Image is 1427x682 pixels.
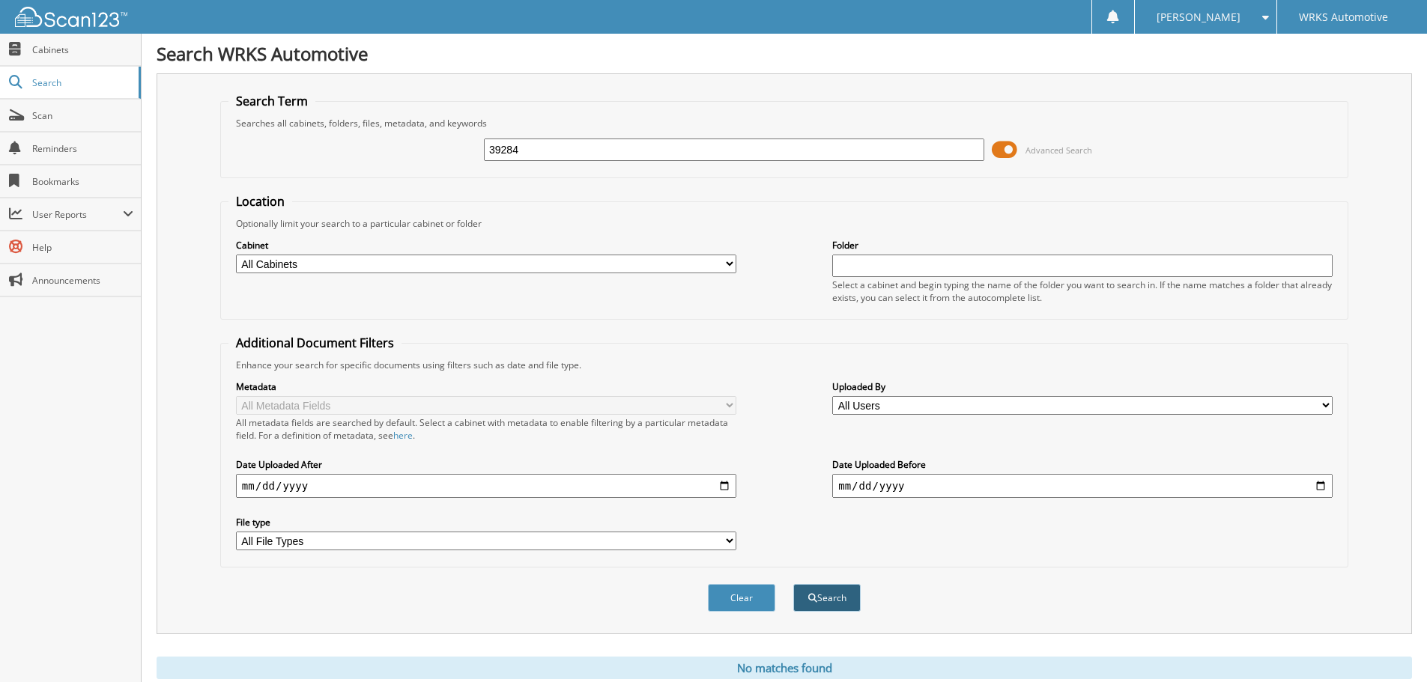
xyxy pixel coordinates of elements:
[32,175,133,188] span: Bookmarks
[15,7,127,27] img: scan123-logo-white.svg
[832,380,1333,393] label: Uploaded By
[228,193,292,210] legend: Location
[228,117,1340,130] div: Searches all cabinets, folders, files, metadata, and keywords
[32,76,131,89] span: Search
[32,109,133,122] span: Scan
[157,41,1412,66] h1: Search WRKS Automotive
[1025,144,1092,156] span: Advanced Search
[157,657,1412,679] div: No matches found
[32,208,123,221] span: User Reports
[1157,13,1240,22] span: [PERSON_NAME]
[236,458,736,471] label: Date Uploaded After
[32,241,133,254] span: Help
[1299,13,1388,22] span: WRKS Automotive
[236,380,736,393] label: Metadata
[1352,610,1427,682] iframe: Chat Widget
[832,239,1333,252] label: Folder
[228,359,1340,371] div: Enhance your search for specific documents using filters such as date and file type.
[228,335,402,351] legend: Additional Document Filters
[32,43,133,56] span: Cabinets
[832,474,1333,498] input: end
[832,278,1333,304] div: Select a cabinet and begin typing the name of the folder you want to search in. If the name match...
[236,474,736,498] input: start
[393,429,413,442] a: here
[832,458,1333,471] label: Date Uploaded Before
[793,584,861,612] button: Search
[236,416,736,442] div: All metadata fields are searched by default. Select a cabinet with metadata to enable filtering b...
[32,142,133,155] span: Reminders
[708,584,775,612] button: Clear
[236,516,736,529] label: File type
[228,217,1340,230] div: Optionally limit your search to a particular cabinet or folder
[228,93,315,109] legend: Search Term
[236,239,736,252] label: Cabinet
[32,274,133,287] span: Announcements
